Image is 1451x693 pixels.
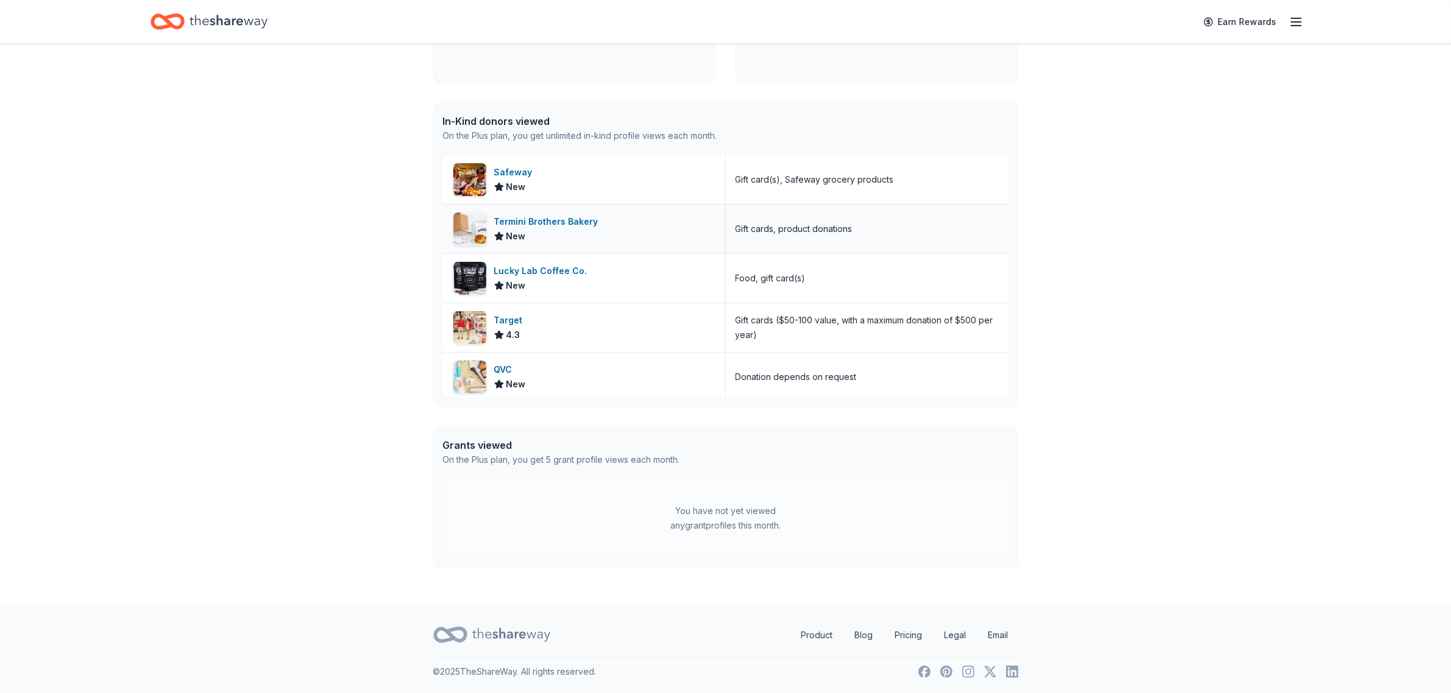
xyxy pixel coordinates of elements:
[792,623,1018,647] nav: quick links
[494,362,526,377] div: QVC
[506,328,520,342] span: 4.3
[494,313,528,328] div: Target
[845,623,883,647] a: Blog
[650,504,802,533] div: You have not yet viewed any grant profiles this month.
[979,623,1018,647] a: Email
[792,623,843,647] a: Product
[885,623,932,647] a: Pricing
[443,128,717,143] div: On the Plus plan, you get unlimited in-kind profile views each month.
[494,214,603,229] div: Termini Brothers Bakery
[736,370,857,384] div: Donation depends on request
[453,361,486,393] img: Image for QVC
[443,438,680,452] div: Grants viewed
[151,7,268,36] a: Home
[443,452,680,467] div: On the Plus plan, you get 5 grant profile views each month.
[433,664,597,679] p: © 2025 TheShareWay. All rights reserved.
[453,213,486,245] img: Image for Termini Brothers Bakery
[935,623,976,647] a: Legal
[453,311,486,344] img: Image for Target
[736,222,853,236] div: Gift cards, product donations
[736,172,894,187] div: Gift card(s), Safeway grocery products
[443,114,717,128] div: In-Kind donors viewed
[494,165,537,180] div: Safeway
[736,313,999,342] div: Gift cards ($50-100 value, with a maximum donation of $500 per year)
[494,264,592,278] div: Lucky Lab Coffee Co.
[506,229,526,244] span: New
[453,262,486,295] img: Image for Lucky Lab Coffee Co.
[506,180,526,194] span: New
[506,278,526,293] span: New
[506,377,526,392] span: New
[453,163,486,196] img: Image for Safeway
[736,271,806,286] div: Food, gift card(s)
[1196,11,1284,33] a: Earn Rewards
